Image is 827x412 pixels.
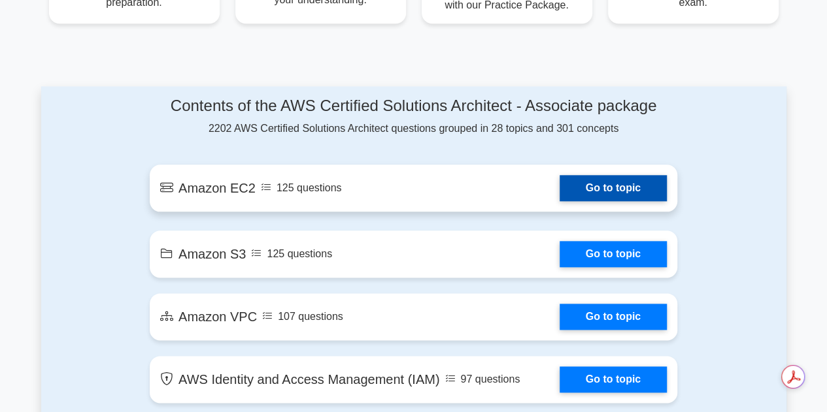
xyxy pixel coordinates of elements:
[560,175,667,201] a: Go to topic
[560,304,667,330] a: Go to topic
[150,97,677,136] div: 2202 AWS Certified Solutions Architect questions grouped in 28 topics and 301 concepts
[150,97,677,116] h4: Contents of the AWS Certified Solutions Architect - Associate package
[560,241,667,267] a: Go to topic
[560,366,667,392] a: Go to topic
